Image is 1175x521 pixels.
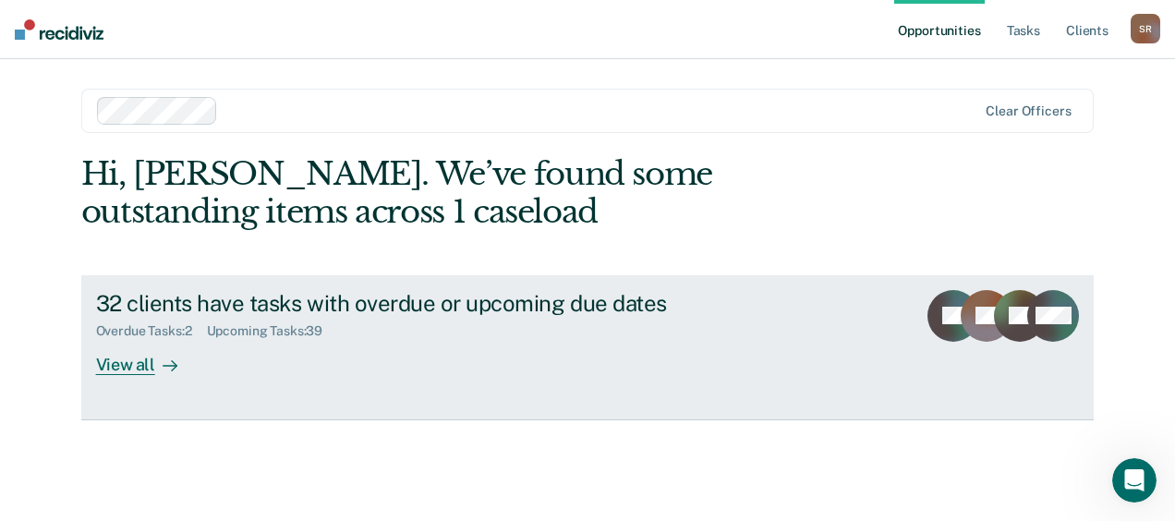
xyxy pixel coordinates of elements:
[81,155,891,231] div: Hi, [PERSON_NAME]. We’ve found some outstanding items across 1 caseload
[96,323,207,339] div: Overdue Tasks : 2
[207,323,338,339] div: Upcoming Tasks : 39
[1131,14,1160,43] button: SR
[15,19,103,40] img: Recidiviz
[1131,14,1160,43] div: S R
[986,103,1071,119] div: Clear officers
[81,275,1095,420] a: 32 clients have tasks with overdue or upcoming due datesOverdue Tasks:2Upcoming Tasks:39View all
[96,339,200,375] div: View all
[1112,458,1157,503] iframe: Intercom live chat
[96,290,745,317] div: 32 clients have tasks with overdue or upcoming due dates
